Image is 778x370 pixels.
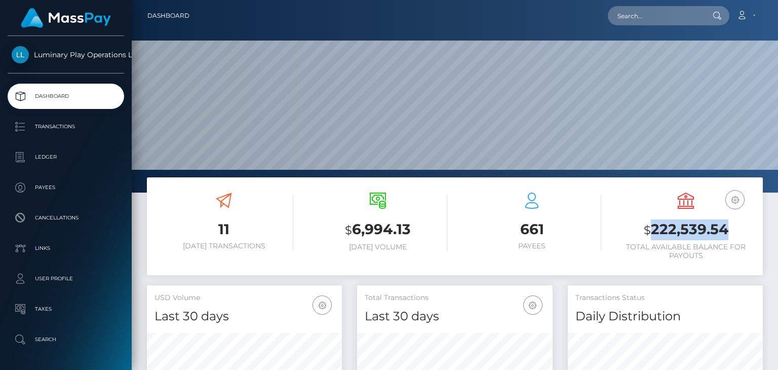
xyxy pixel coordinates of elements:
[8,327,124,352] a: Search
[8,114,124,139] a: Transactions
[462,242,601,250] h6: Payees
[12,150,120,165] p: Ledger
[12,302,120,317] p: Taxes
[12,89,120,104] p: Dashboard
[462,219,601,239] h3: 661
[8,50,124,59] span: Luminary Play Operations Limited
[616,219,755,240] h3: 222,539.54
[575,308,755,325] h4: Daily Distribution
[8,205,124,231] a: Cancellations
[12,119,120,134] p: Transactions
[616,243,755,260] h6: Total Available Balance for Payouts
[8,84,124,109] a: Dashboard
[147,5,189,26] a: Dashboard
[12,271,120,286] p: User Profile
[154,219,293,239] h3: 11
[608,6,703,25] input: Search...
[12,332,120,347] p: Search
[12,241,120,256] p: Links
[12,46,29,63] img: Luminary Play Operations Limited
[8,175,124,200] a: Payees
[8,297,124,322] a: Taxes
[308,243,447,251] h6: [DATE] Volume
[365,308,544,325] h4: Last 30 days
[365,293,544,303] h5: Total Transactions
[644,223,651,237] small: $
[154,242,293,250] h6: [DATE] Transactions
[154,293,334,303] h5: USD Volume
[21,8,111,28] img: MassPay Logo
[12,180,120,195] p: Payees
[575,293,755,303] h5: Transactions Status
[8,144,124,170] a: Ledger
[8,236,124,261] a: Links
[8,266,124,291] a: User Profile
[345,223,352,237] small: $
[12,210,120,226] p: Cancellations
[308,219,447,240] h3: 6,994.13
[154,308,334,325] h4: Last 30 days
